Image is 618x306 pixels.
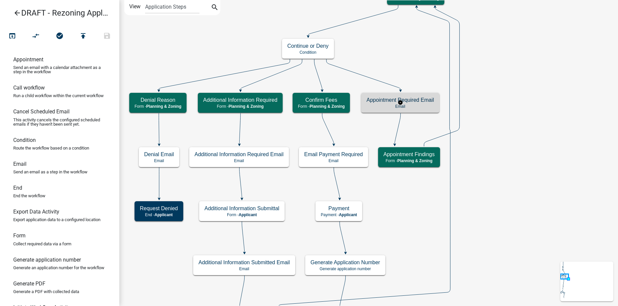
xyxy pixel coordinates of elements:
[103,32,111,41] i: save
[13,170,87,174] p: Send an email as a step in the workflow
[309,104,345,109] span: Planning & Zoning
[204,205,279,212] h5: Additional Information Submittal
[48,29,72,43] button: No problems
[13,161,27,167] h6: Email
[204,213,279,217] p: Form -
[32,32,40,41] i: compare_arrows
[13,209,59,215] h6: Export Data Activity
[366,104,434,109] p: Email
[203,97,277,103] h5: Additional Information Required
[13,232,26,239] h6: Form
[13,146,89,150] p: Route the workflow based on a condition
[144,158,174,163] p: Email
[304,151,363,157] h5: Email Payment Required
[0,29,119,45] div: Workflow actions
[211,3,219,13] i: search
[229,104,264,109] span: Planning & Zoning
[13,108,70,115] h6: Cancel Scheduled Email
[154,213,173,217] span: Applicant
[298,97,345,103] h5: Confirm Fees
[13,56,43,63] h6: Appointment
[79,32,87,41] i: publish
[13,257,81,263] h6: Generate application number
[71,29,95,43] button: Publish
[195,158,284,163] p: Email
[13,242,71,246] p: Collect required data via a form
[195,151,284,157] h5: Additional Information Required Email
[310,267,380,271] p: Generate application number
[0,29,24,43] button: Test Workflow
[140,213,178,217] p: End -
[13,118,106,126] p: This activity cancels the configured scheduled emails if they haven't been sent yet.
[298,104,345,109] p: Form -
[13,93,104,98] p: Run a child workflow within the current workflow
[310,259,380,266] h5: Generate Application Number
[304,158,363,163] p: Email
[135,97,181,103] h5: Denial Reason
[13,85,45,91] h6: Call workflow
[239,213,257,217] span: Applicant
[339,213,357,217] span: Applicant
[13,137,36,143] h6: Condition
[56,32,64,41] i: check_circle
[13,185,22,191] h6: End
[198,267,290,271] p: Email
[397,158,432,163] span: Planning & Zoning
[287,50,329,55] p: Condition
[321,213,357,217] p: Payment -
[198,259,290,266] h5: Additional Information Submitted Email
[5,5,109,21] a: DRAFT - Rezoning Application template
[135,104,181,109] p: Form -
[144,151,174,157] h5: Denial Email
[287,43,329,49] h5: Continue or Deny
[13,266,104,270] p: Generate an application number for the workflow
[383,158,435,163] p: Form -
[13,9,21,18] i: arrow_back
[24,29,48,43] button: Auto Layout
[366,97,434,103] h5: Appointment Required Email
[321,205,357,212] h5: Payment
[146,104,181,109] span: Planning & Zoning
[8,32,16,41] i: open_in_browser
[140,205,178,212] h5: Request Denied
[383,151,435,157] h5: Appointment Findings
[13,289,79,294] p: Generate a PDF with collected data
[203,104,277,109] p: Form -
[209,3,220,13] button: search
[13,280,45,287] h6: Generate PDF
[95,29,119,43] button: Save
[13,217,100,222] p: Export application data to a configured location
[13,65,106,74] p: Send an email with a calendar attachment as a step in the workflow
[13,194,45,198] p: End the workflow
